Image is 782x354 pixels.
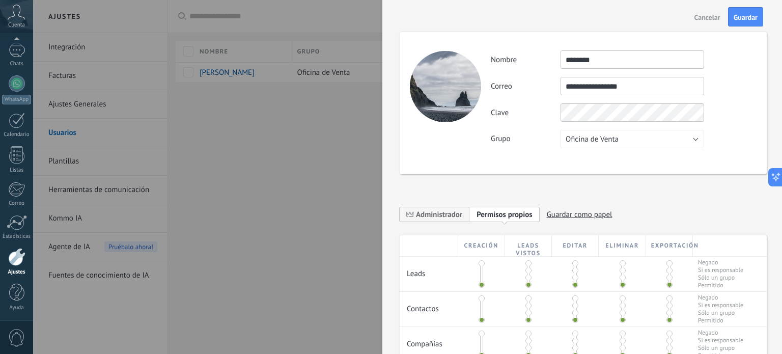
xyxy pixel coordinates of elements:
label: Correo [491,81,561,91]
span: Negado [698,294,743,302]
label: Grupo [491,134,561,144]
span: Cuenta [8,22,25,29]
span: Administrador [400,206,469,222]
span: Sólo un grupo [698,274,743,282]
span: Permitido [698,317,743,324]
span: Negado [698,259,743,266]
div: Creación [458,235,505,256]
span: Oficina de Venta [566,134,619,144]
button: Cancelar [690,9,724,25]
div: Editar [552,235,599,256]
div: WhatsApp [2,95,31,104]
div: Leads vistos [505,235,552,256]
span: Cancelar [694,14,720,21]
span: Administrador [416,210,462,220]
span: Permisos propios [477,210,533,220]
label: Clave [491,108,561,118]
div: Chats [2,61,32,67]
div: Exportación [646,235,693,256]
span: Si es responsable [698,337,743,344]
span: Negado [698,329,743,337]
div: Estadísticas [2,233,32,240]
span: Si es responsable [698,266,743,274]
span: Permitido [698,282,743,289]
div: Correo [2,200,32,207]
span: Add new role [469,206,540,222]
span: Guardar [734,14,758,21]
div: Calendario [2,131,32,138]
label: Nombre [491,55,561,65]
div: Ajustes [2,269,32,276]
span: Si es responsable [698,302,743,309]
button: Oficina de Venta [561,130,704,148]
div: Contactos [400,292,458,319]
span: Sólo un grupo [698,344,743,352]
div: Listas [2,167,32,174]
button: Guardar [728,7,763,26]
div: Eliminar [599,235,646,256]
span: Guardar como papel [547,207,612,223]
div: Leads [400,257,458,284]
div: Ayuda [2,305,32,311]
div: Compañías [400,327,458,354]
span: Sólo un grupo [698,309,743,317]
